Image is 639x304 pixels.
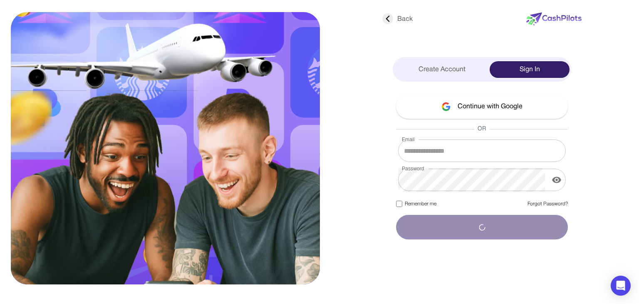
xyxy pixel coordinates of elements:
button: display the password [548,172,565,188]
img: sing-in.svg [11,12,320,284]
input: Remember me [396,201,402,207]
label: Remember me [396,200,436,208]
div: Open Intercom Messenger [611,276,631,296]
div: Back [382,14,413,24]
span: OR [474,125,490,133]
label: Password [402,165,424,172]
a: Forgot Password? [528,200,568,208]
button: Continue with Google [396,94,568,119]
div: Create Account [394,61,490,78]
label: Email [402,136,415,143]
div: Sign In [490,61,570,78]
img: new-logo.svg [526,12,582,26]
img: google-logo.svg [441,102,451,111]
